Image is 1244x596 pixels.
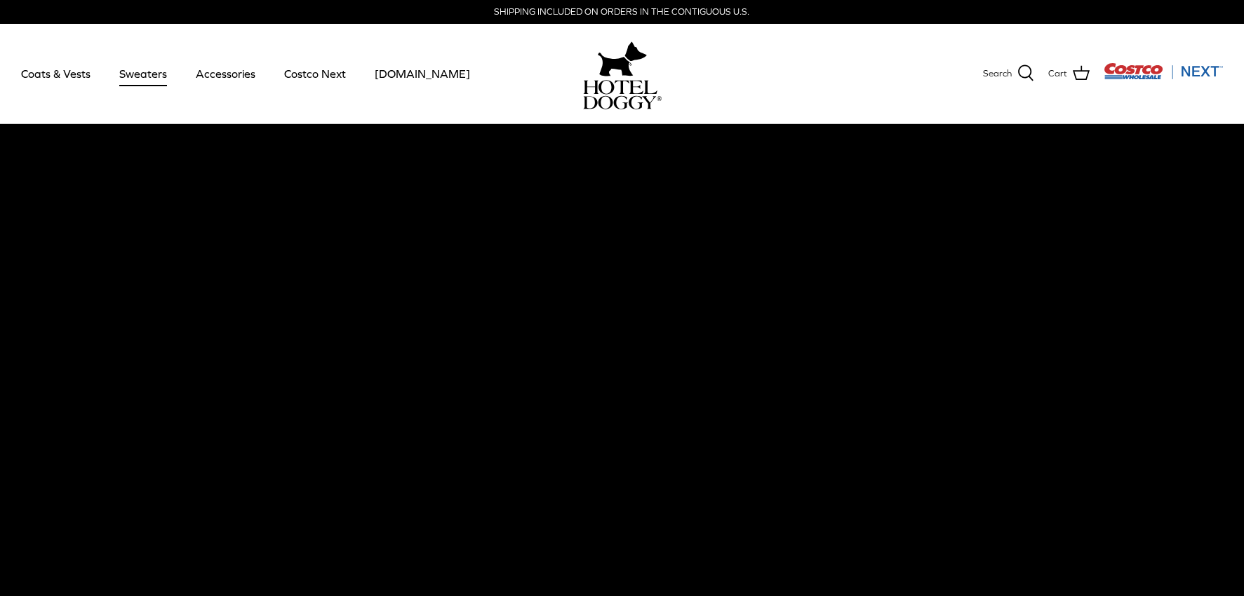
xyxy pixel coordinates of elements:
a: Sweaters [107,50,180,97]
a: Accessories [183,50,268,97]
a: Visit Costco Next [1104,72,1223,82]
span: Cart [1048,67,1067,81]
a: hoteldoggy.com hoteldoggycom [583,38,662,109]
a: Costco Next [272,50,359,97]
span: Search [983,67,1012,81]
img: Costco Next [1104,62,1223,80]
a: Search [983,65,1034,83]
a: [DOMAIN_NAME] [362,50,483,97]
img: hoteldoggycom [583,80,662,109]
a: Coats & Vests [8,50,103,97]
img: hoteldoggy.com [598,38,647,80]
a: Cart [1048,65,1090,83]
